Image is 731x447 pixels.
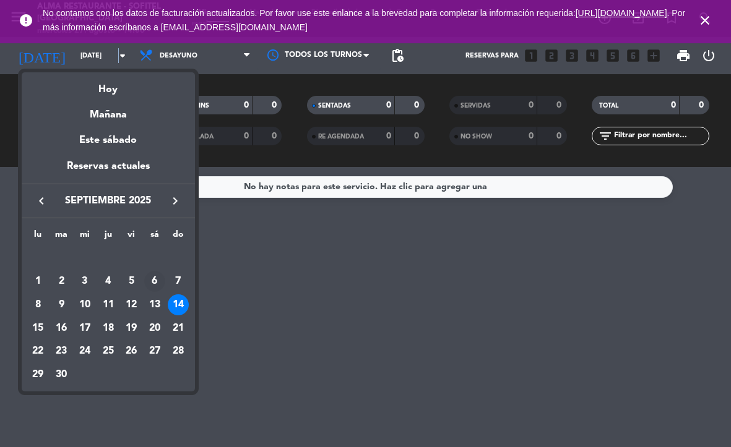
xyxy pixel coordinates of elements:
[98,341,119,362] div: 25
[168,318,189,339] div: 21
[28,341,49,362] div: 22
[27,293,50,317] td: 8 de septiembre de 2025
[98,271,119,292] div: 4
[73,228,97,247] th: miércoles
[28,364,49,385] div: 29
[119,293,143,317] td: 12 de septiembre de 2025
[50,228,73,247] th: martes
[143,317,167,340] td: 20 de septiembre de 2025
[121,341,142,362] div: 26
[30,193,53,209] button: keyboard_arrow_left
[50,270,73,293] td: 2 de septiembre de 2025
[73,293,97,317] td: 10 de septiembre de 2025
[74,294,95,315] div: 10
[168,194,183,208] i: keyboard_arrow_right
[167,317,190,340] td: 21 de septiembre de 2025
[143,339,167,363] td: 27 de septiembre de 2025
[50,363,73,386] td: 30 de septiembre de 2025
[27,317,50,340] td: 15 de septiembre de 2025
[50,317,73,340] td: 16 de septiembre de 2025
[119,228,143,247] th: viernes
[50,339,73,363] td: 23 de septiembre de 2025
[74,341,95,362] div: 24
[51,341,72,362] div: 23
[73,339,97,363] td: 24 de septiembre de 2025
[51,294,72,315] div: 9
[97,270,120,293] td: 4 de septiembre de 2025
[53,193,164,209] span: septiembre 2025
[73,270,97,293] td: 3 de septiembre de 2025
[97,339,120,363] td: 25 de septiembre de 2025
[119,317,143,340] td: 19 de septiembre de 2025
[51,271,72,292] div: 2
[164,193,186,209] button: keyboard_arrow_right
[143,228,167,247] th: sábado
[167,228,190,247] th: domingo
[167,339,190,363] td: 28 de septiembre de 2025
[121,318,142,339] div: 19
[97,317,120,340] td: 18 de septiembre de 2025
[97,293,120,317] td: 11 de septiembre de 2025
[27,363,50,386] td: 29 de septiembre de 2025
[27,270,50,293] td: 1 de septiembre de 2025
[27,339,50,363] td: 22 de septiembre de 2025
[50,293,73,317] td: 9 de septiembre de 2025
[119,270,143,293] td: 5 de septiembre de 2025
[144,318,165,339] div: 20
[98,294,119,315] div: 11
[34,194,49,208] i: keyboard_arrow_left
[22,123,195,158] div: Este sábado
[143,270,167,293] td: 6 de septiembre de 2025
[27,228,50,247] th: lunes
[28,318,49,339] div: 15
[27,247,190,270] td: SEP.
[119,339,143,363] td: 26 de septiembre de 2025
[28,271,49,292] div: 1
[22,72,195,98] div: Hoy
[22,158,195,184] div: Reservas actuales
[97,228,120,247] th: jueves
[28,294,49,315] div: 8
[74,318,95,339] div: 17
[74,271,95,292] div: 3
[22,98,195,123] div: Mañana
[144,341,165,362] div: 27
[121,271,142,292] div: 5
[144,294,165,315] div: 13
[73,317,97,340] td: 17 de septiembre de 2025
[144,271,165,292] div: 6
[168,294,189,315] div: 14
[168,341,189,362] div: 28
[98,318,119,339] div: 18
[143,293,167,317] td: 13 de septiembre de 2025
[167,293,190,317] td: 14 de septiembre de 2025
[51,364,72,385] div: 30
[168,271,189,292] div: 7
[121,294,142,315] div: 12
[167,270,190,293] td: 7 de septiembre de 2025
[51,318,72,339] div: 16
